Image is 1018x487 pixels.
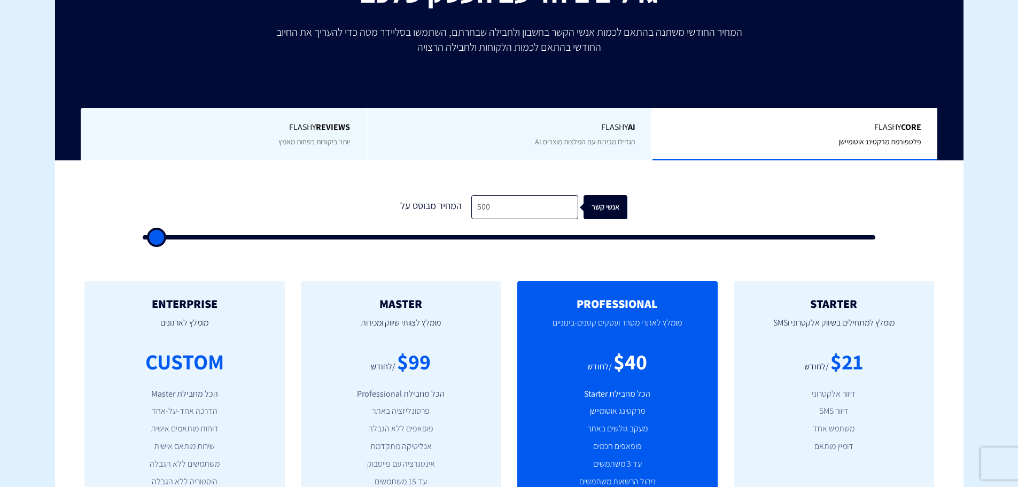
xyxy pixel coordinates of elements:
b: Core [901,121,921,133]
p: המחיר החודשי משתנה בהתאם לכמות אנשי הקשר בחשבון ולחבילה שבחרתם, השתמשו בסליידר מטה כדי להעריך את ... [269,25,750,55]
p: מומלץ לצוותי שיווק ומכירות [317,310,485,346]
li: שירות מותאם אישית [100,440,269,453]
li: הכל מחבילת Professional [317,388,485,400]
p: מומלץ לאתרי מסחר ועסקים קטנים-בינוניים [533,310,702,346]
h2: STARTER [750,297,918,310]
li: דיוור אלקטרוני [750,388,918,400]
li: משתמשים ללא הגבלה [100,458,269,470]
li: מרקטינג אוטומיישן [533,405,702,418]
li: דיוור SMS [750,405,918,418]
p: מומלץ למתחילים בשיווק אלקטרוני וSMS [750,310,918,346]
span: הגדילו מכירות עם המלצות מוצרים AI [535,137,635,146]
li: מעקב גולשים באתר [533,423,702,435]
h2: ENTERPRISE [100,297,269,310]
span: Flashy [383,121,636,134]
div: $21 [830,346,863,377]
h2: MASTER [317,297,485,310]
div: אנשי קשר [590,195,634,219]
div: /לחודש [371,361,395,373]
li: אינטגרציה עם פייסבוק [317,458,485,470]
div: /לחודש [587,361,612,373]
li: משתמש אחד [750,423,918,435]
div: המחיר מבוסס על [391,195,471,219]
li: פופאפים ללא הגבלה [317,423,485,435]
div: $99 [397,346,431,377]
li: אנליטיקה מתקדמת [317,440,485,453]
li: עד 3 משתמשים [533,458,702,470]
b: REVIEWS [316,121,350,133]
span: יותר ביקורות בפחות מאמץ [278,137,350,146]
div: /לחודש [804,361,829,373]
li: הכל מחבילת Starter [533,388,702,400]
p: מומלץ לארגונים [100,310,269,346]
li: הדרכה אחד-על-אחד [100,405,269,418]
li: פופאפים חכמים [533,440,702,453]
h2: PROFESSIONAL [533,297,702,310]
span: Flashy [97,121,350,134]
div: $40 [613,346,647,377]
li: הכל מחבילת Master [100,388,269,400]
span: פלטפורמת מרקטינג אוטומיישן [838,137,921,146]
div: CUSTOM [145,346,224,377]
li: פרסונליזציה באתר [317,405,485,418]
b: AI [628,121,635,133]
span: Flashy [669,121,921,134]
li: דוחות מותאמים אישית [100,423,269,435]
li: דומיין מותאם [750,440,918,453]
